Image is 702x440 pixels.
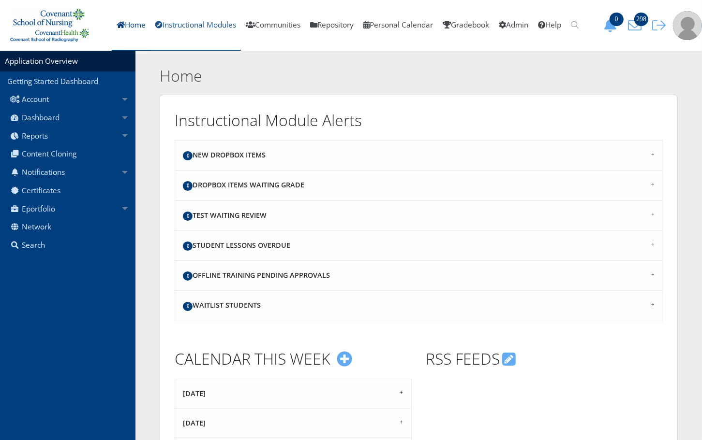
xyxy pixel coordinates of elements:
span: 0 [183,212,193,221]
a: 298 [625,20,649,30]
button: 0 [600,18,625,32]
i: Create Event [337,351,352,367]
a: 0 [600,20,625,30]
span: 0 [610,13,624,26]
h4: Dropbox Items Waiting Grade [183,180,655,190]
h4: Offline Training Pending Approvals [183,270,655,281]
h2: Instructional Module Alerts [175,110,663,131]
h4: Waitlist Students [183,300,655,311]
h2: RSS FEEDS [426,348,663,370]
a: Application Overview [5,56,78,66]
span: 0 [183,151,193,160]
h2: CALENDAR THIS WEEK [175,348,412,370]
span: 0 [183,271,193,281]
img: user-profile-default-picture.png [673,11,702,40]
h4: [DATE] [183,389,403,398]
h2: Home [160,65,567,87]
span: 0 [183,241,193,251]
h4: [DATE] [183,418,403,428]
h4: Student Lessons Overdue [183,241,655,251]
h4: Test Waiting Review [183,211,655,221]
button: 298 [625,18,649,32]
span: 0 [183,181,193,190]
h4: New Dropbox Items [183,150,655,160]
span: 0 [183,302,193,311]
span: 298 [634,13,648,26]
